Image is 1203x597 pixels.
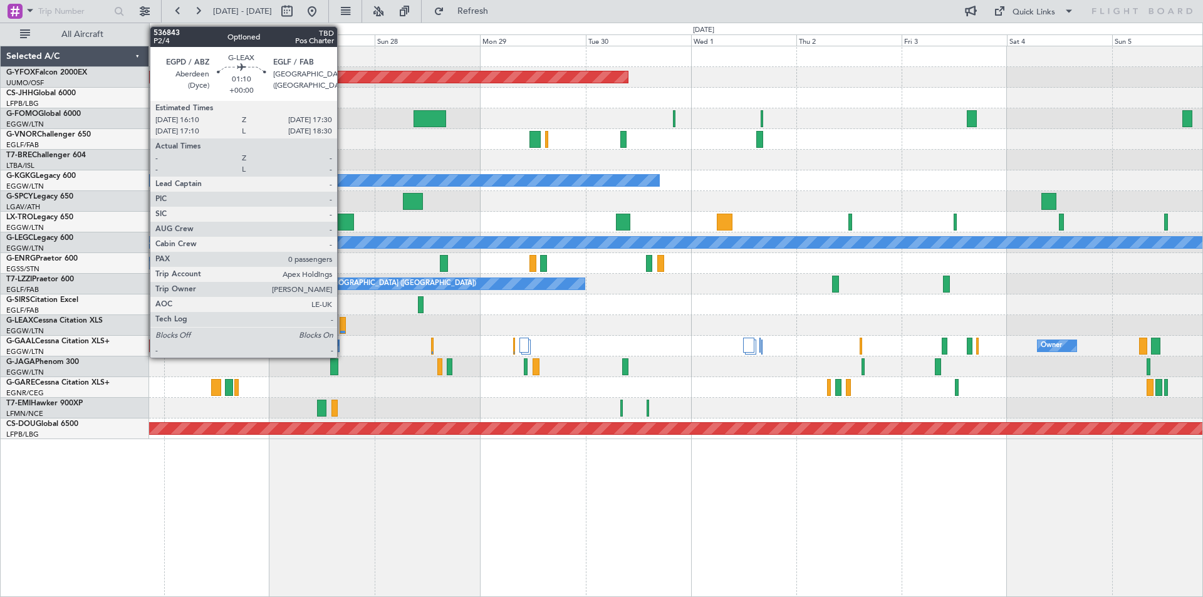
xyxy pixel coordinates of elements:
div: Fri 3 [902,34,1007,46]
span: G-LEAX [6,317,33,324]
a: T7-LZZIPraetor 600 [6,276,74,283]
a: G-KGKGLegacy 600 [6,172,76,180]
div: Sat 4 [1007,34,1112,46]
a: EGGW/LTN [6,120,44,129]
a: G-FOMOGlobal 6000 [6,110,81,118]
button: Refresh [428,1,503,21]
div: Sat 27 [269,34,375,46]
a: G-GARECessna Citation XLS+ [6,379,110,387]
span: G-SPCY [6,193,33,200]
span: T7-LZZI [6,276,32,283]
span: G-YFOX [6,69,35,76]
a: LGAV/ATH [6,202,40,212]
div: Tue 30 [586,34,691,46]
a: G-LEAXCessna Citation XLS [6,317,103,324]
span: All Aircraft [33,30,132,39]
span: G-KGKG [6,172,36,180]
span: G-ENRG [6,255,36,262]
a: CS-JHHGlobal 6000 [6,90,76,97]
a: G-YFOXFalcon 2000EX [6,69,87,76]
a: EGGW/LTN [6,223,44,232]
span: G-VNOR [6,131,37,138]
div: [DATE] [693,25,714,36]
a: EGLF/FAB [6,306,39,315]
a: G-SIRSCitation Excel [6,296,78,304]
a: LFPB/LBG [6,99,39,108]
a: LFMN/NCE [6,409,43,418]
a: G-JAGAPhenom 300 [6,358,79,366]
div: A/C Unavailable [GEOGRAPHIC_DATA] ([GEOGRAPHIC_DATA]) [273,274,476,293]
a: EGGW/LTN [6,182,44,191]
span: CS-JHH [6,90,33,97]
a: EGNR/CEG [6,388,44,398]
a: EGGW/LTN [6,326,44,336]
span: G-GAAL [6,338,35,345]
a: G-ENRGPraetor 600 [6,255,78,262]
div: Owner [303,336,325,355]
div: [DATE] [152,25,173,36]
span: G-FOMO [6,110,38,118]
div: Quick Links [1013,6,1055,19]
a: G-GAALCessna Citation XLS+ [6,338,110,345]
a: T7-BREChallenger 604 [6,152,86,159]
span: CS-DOU [6,420,36,428]
a: EGGW/LTN [6,368,44,377]
a: UUMO/OSF [6,78,44,88]
a: CS-DOUGlobal 6500 [6,420,78,428]
span: [DATE] - [DATE] [213,6,272,17]
span: T7-EMI [6,400,31,407]
input: Trip Number [38,2,110,21]
a: LX-TROLegacy 650 [6,214,73,221]
span: Refresh [447,7,499,16]
div: Thu 2 [796,34,902,46]
a: EGLF/FAB [6,140,39,150]
a: EGGW/LTN [6,244,44,253]
div: Wed 1 [691,34,796,46]
a: EGLF/FAB [6,285,39,294]
a: EGSS/STN [6,264,39,274]
div: Sun 28 [375,34,480,46]
button: Quick Links [987,1,1080,21]
a: T7-EMIHawker 900XP [6,400,83,407]
a: G-SPCYLegacy 650 [6,193,73,200]
a: G-LEGCLegacy 600 [6,234,73,242]
span: LX-TRO [6,214,33,221]
div: Owner [1041,336,1062,355]
div: Mon 29 [480,34,585,46]
span: G-SIRS [6,296,30,304]
a: G-VNORChallenger 650 [6,131,91,138]
span: G-LEGC [6,234,33,242]
div: Fri 26 [164,34,269,46]
a: EGGW/LTN [6,347,44,356]
span: T7-BRE [6,152,32,159]
span: G-JAGA [6,358,35,366]
a: LTBA/ISL [6,161,34,170]
a: LFPB/LBG [6,430,39,439]
span: G-GARE [6,379,35,387]
button: All Aircraft [14,24,136,44]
